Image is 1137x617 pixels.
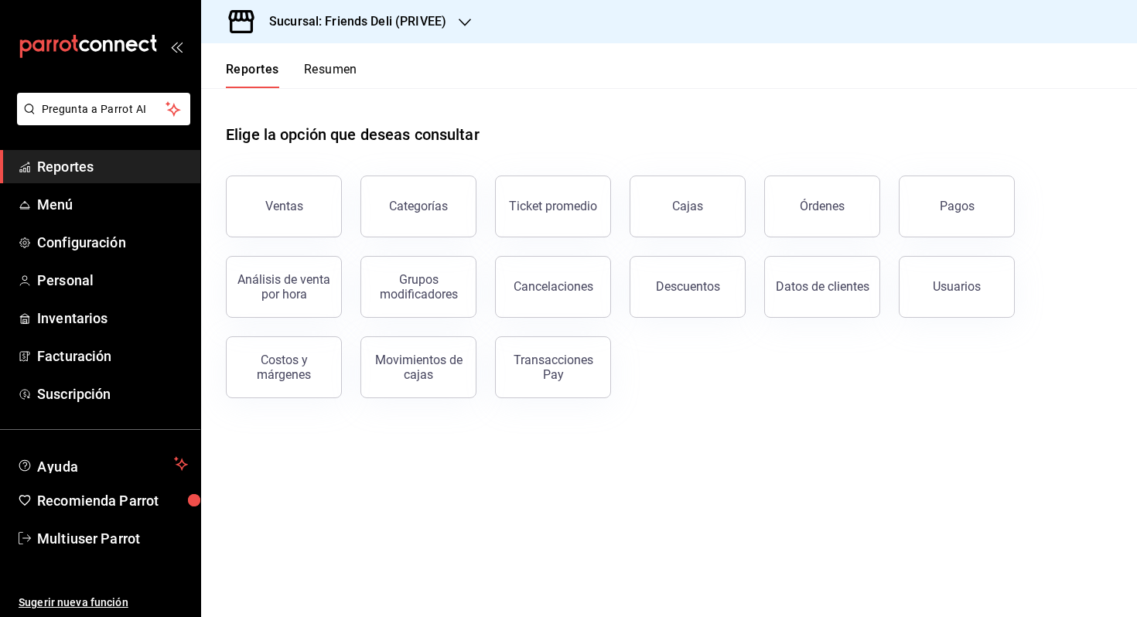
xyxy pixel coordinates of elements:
div: Descuentos [656,279,720,294]
h1: Elige la opción que deseas consultar [226,123,480,146]
div: Ticket promedio [509,199,597,213]
button: Categorías [360,176,476,237]
span: Multiuser Parrot [37,528,188,549]
div: Datos de clientes [776,279,869,294]
button: Pregunta a Parrot AI [17,93,190,125]
div: Análisis de venta por hora [236,272,332,302]
div: Cajas [672,197,704,216]
span: Ayuda [37,455,168,473]
button: Ventas [226,176,342,237]
span: Personal [37,270,188,291]
span: Configuración [37,232,188,253]
button: Grupos modificadores [360,256,476,318]
div: Órdenes [800,199,845,213]
a: Pregunta a Parrot AI [11,112,190,128]
div: Movimientos de cajas [370,353,466,382]
div: Cancelaciones [514,279,593,294]
h3: Sucursal: Friends Deli (PRIVEE) [257,12,446,31]
span: Facturación [37,346,188,366]
div: Ventas [265,199,303,213]
a: Cajas [630,176,746,237]
button: Datos de clientes [764,256,880,318]
span: Suscripción [37,383,188,404]
span: Sugerir nueva función [19,595,188,611]
span: Reportes [37,156,188,177]
button: Órdenes [764,176,880,237]
button: Cancelaciones [495,256,611,318]
button: Transacciones Pay [495,336,611,398]
div: Grupos modificadores [370,272,466,302]
span: Inventarios [37,308,188,329]
button: Descuentos [630,256,746,318]
div: navigation tabs [226,62,357,88]
div: Costos y márgenes [236,353,332,382]
button: Reportes [226,62,279,88]
button: Análisis de venta por hora [226,256,342,318]
div: Transacciones Pay [505,353,601,382]
button: Resumen [304,62,357,88]
button: open_drawer_menu [170,40,183,53]
button: Costos y márgenes [226,336,342,398]
div: Categorías [389,199,448,213]
button: Ticket promedio [495,176,611,237]
span: Pregunta a Parrot AI [42,101,166,118]
span: Menú [37,194,188,215]
div: Usuarios [933,279,981,294]
div: Pagos [940,199,975,213]
button: Usuarios [899,256,1015,318]
button: Pagos [899,176,1015,237]
span: Recomienda Parrot [37,490,188,511]
button: Movimientos de cajas [360,336,476,398]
